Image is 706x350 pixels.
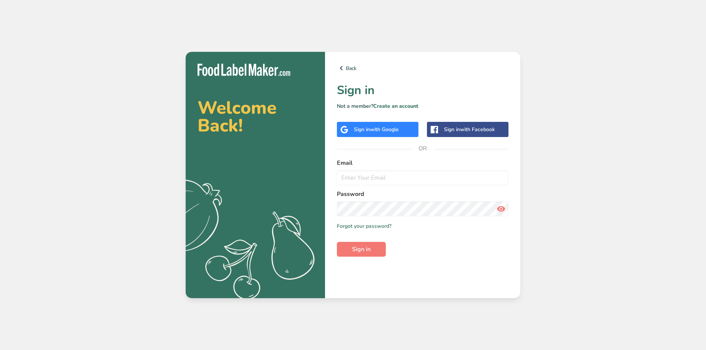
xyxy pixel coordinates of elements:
span: with Google [370,126,399,133]
a: Create an account [373,103,418,110]
button: Sign in [337,242,386,257]
h2: Welcome Back! [198,99,313,134]
label: Password [337,190,508,199]
span: with Facebook [460,126,495,133]
h1: Sign in [337,81,508,99]
p: Not a member? [337,102,508,110]
div: Sign in [354,126,399,133]
input: Enter Your Email [337,170,508,185]
span: OR [412,137,434,160]
a: Forgot your password? [337,222,391,230]
span: Sign in [352,245,371,254]
label: Email [337,159,508,167]
img: Food Label Maker [198,64,290,76]
a: Back [337,64,508,73]
div: Sign in [444,126,495,133]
